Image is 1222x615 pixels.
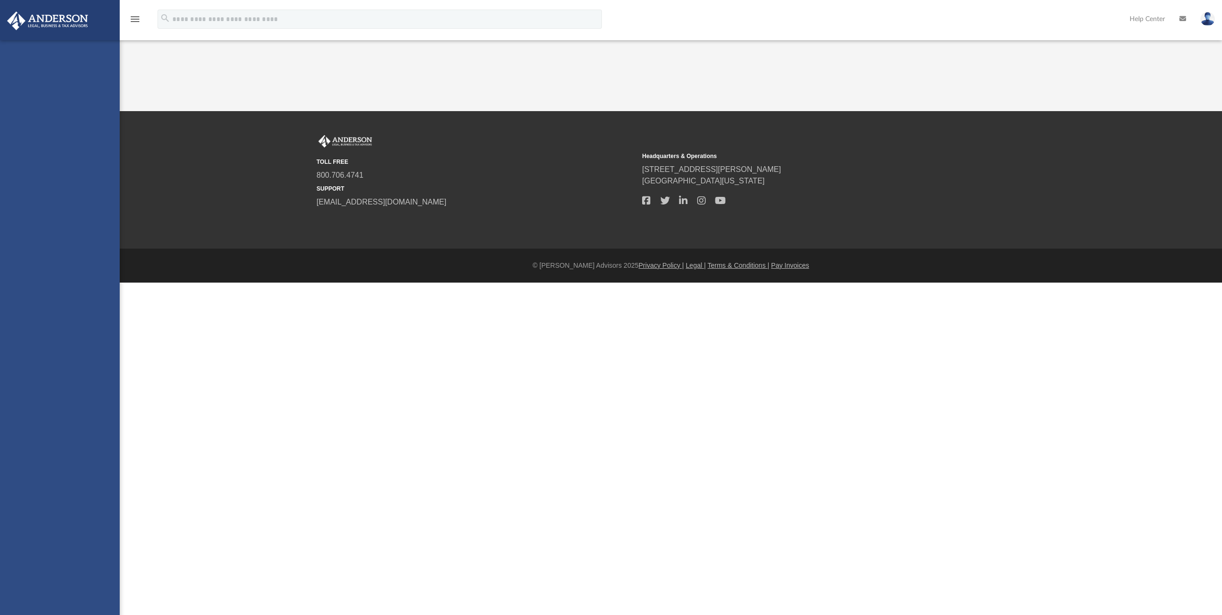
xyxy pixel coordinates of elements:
[317,171,363,179] a: 800.706.4741
[642,152,961,160] small: Headquarters & Operations
[317,158,635,166] small: TOLL FREE
[639,262,684,269] a: Privacy Policy |
[642,177,765,185] a: [GEOGRAPHIC_DATA][US_STATE]
[4,11,91,30] img: Anderson Advisors Platinum Portal
[160,13,170,23] i: search
[1200,12,1215,26] img: User Pic
[129,13,141,25] i: menu
[317,198,446,206] a: [EMAIL_ADDRESS][DOMAIN_NAME]
[120,261,1222,271] div: © [PERSON_NAME] Advisors 2025
[642,165,781,173] a: [STREET_ADDRESS][PERSON_NAME]
[708,262,769,269] a: Terms & Conditions |
[686,262,706,269] a: Legal |
[317,135,374,148] img: Anderson Advisors Platinum Portal
[317,184,635,193] small: SUPPORT
[129,18,141,25] a: menu
[771,262,809,269] a: Pay Invoices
